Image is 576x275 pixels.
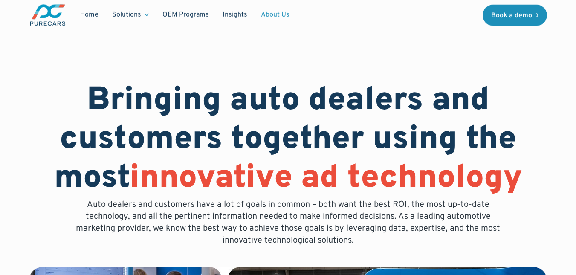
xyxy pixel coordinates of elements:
div: Solutions [112,10,141,20]
a: Book a demo [483,4,547,26]
p: Auto dealers and customers have a lot of goals in common – both want the best ROI, the most up-to... [70,199,507,246]
a: OEM Programs [156,7,216,23]
a: Home [73,7,105,23]
h1: Bringing auto dealers and customers together using the most [29,82,547,199]
a: main [29,3,67,27]
div: Solutions [105,7,156,23]
span: innovative ad technology [130,158,522,199]
img: purecars logo [29,3,67,27]
a: About Us [254,7,296,23]
div: Book a demo [491,12,532,19]
a: Insights [216,7,254,23]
